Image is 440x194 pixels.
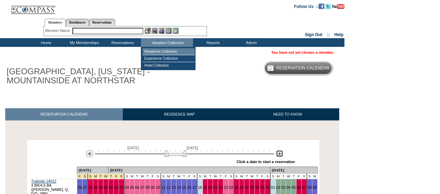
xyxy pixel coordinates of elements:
td: S [228,174,233,179]
a: 31 [265,185,270,189]
a: 29 [94,185,98,189]
a: 29 [255,185,259,189]
td: Christmas [82,174,87,179]
td: T [171,174,176,179]
td: M [129,174,135,179]
a: 20 [208,185,212,189]
a: 09 [313,185,317,189]
a: 05 [130,185,134,189]
img: View [152,28,158,34]
a: Subscribe to our YouTube Channel [332,4,344,8]
a: 16 [187,185,191,189]
a: Help [334,32,343,37]
a: 26 [78,185,82,189]
td: T [291,174,296,179]
span: [DATE] [127,146,139,150]
a: 13 [171,185,176,189]
td: New Year's [109,174,114,179]
a: Sign Out [305,32,322,37]
a: 05 [291,185,296,189]
div: Click a date to start a reservation [237,160,295,164]
a: 27 [245,185,249,189]
td: T [208,174,213,179]
td: S [124,174,129,179]
h1: [GEOGRAPHIC_DATA], [US_STATE] - MOUNTAINSIDE AT NORTHSTAR [5,66,161,87]
td: Home [26,38,64,47]
td: F [296,174,302,179]
a: 28 [250,185,254,189]
a: 14 [177,185,181,189]
td: F [223,174,229,179]
td: Follow Us :: [294,3,319,9]
img: Follow us on Twitter [325,3,331,9]
a: 30 [260,185,264,189]
td: New Year's [103,174,109,179]
a: 01 [271,185,275,189]
td: My Memberships [64,38,103,47]
a: 18 [198,185,202,189]
td: Reports [193,38,231,47]
td: New Year's [119,174,124,179]
a: 22 [218,185,223,189]
div: Member Name: [45,28,72,34]
td: W [286,174,291,179]
td: T [255,174,260,179]
a: 02 [114,185,118,189]
a: 06 [135,185,139,189]
span: You have not yet chosen a member. [271,50,334,54]
a: 10 [156,185,160,189]
td: T [281,174,286,179]
td: Reservations [103,38,141,47]
td: Christmas [77,174,82,179]
a: 30 [98,185,103,189]
a: 27 [83,185,87,189]
a: Trailside 14012 [31,179,56,183]
a: Follow us on Twitter [325,4,331,8]
a: Residences [66,19,89,26]
a: 28 [88,185,93,189]
td: S [155,174,160,179]
td: S [197,174,202,179]
a: 07 [140,185,144,189]
td: New Year's [93,174,98,179]
a: 31 [104,185,108,189]
td: M [166,174,171,179]
td: Hotel Collection [143,62,195,69]
a: RESERVATION CALENDAR [5,108,123,120]
td: T [218,174,223,179]
a: 15 [182,185,186,189]
td: T [135,174,140,179]
a: Become our fan on Facebook [319,4,324,8]
td: New Year's [88,174,93,179]
a: 01 [109,185,113,189]
td: T [244,174,249,179]
td: New Year's [113,174,119,179]
a: 04 [286,185,290,189]
td: S [192,174,197,179]
img: Subscribe to our YouTube Channel [332,4,344,9]
a: NEED TO KNOW [236,108,339,120]
td: M [275,174,281,179]
td: [DATE] [109,167,270,174]
img: Become our fan on Facebook [319,3,324,9]
td: S [270,174,275,179]
td: Experience Collection [143,55,195,62]
a: 26 [240,185,244,189]
a: 03 [281,185,285,189]
a: 17 [192,185,197,189]
span: [DATE] [186,146,198,150]
a: RESIDENCE MAP [123,108,236,120]
a: 03 [119,185,123,189]
img: Reservations [166,28,171,34]
td: W [249,174,255,179]
a: 09 [151,185,155,189]
td: New Year's [98,174,103,179]
td: F [260,174,265,179]
td: W [176,174,182,179]
a: 08 [145,185,150,189]
img: b_edit.gif [145,28,151,34]
td: M [239,174,244,179]
span: :: [327,32,330,37]
td: [DATE] [77,167,108,174]
td: S [161,174,166,179]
